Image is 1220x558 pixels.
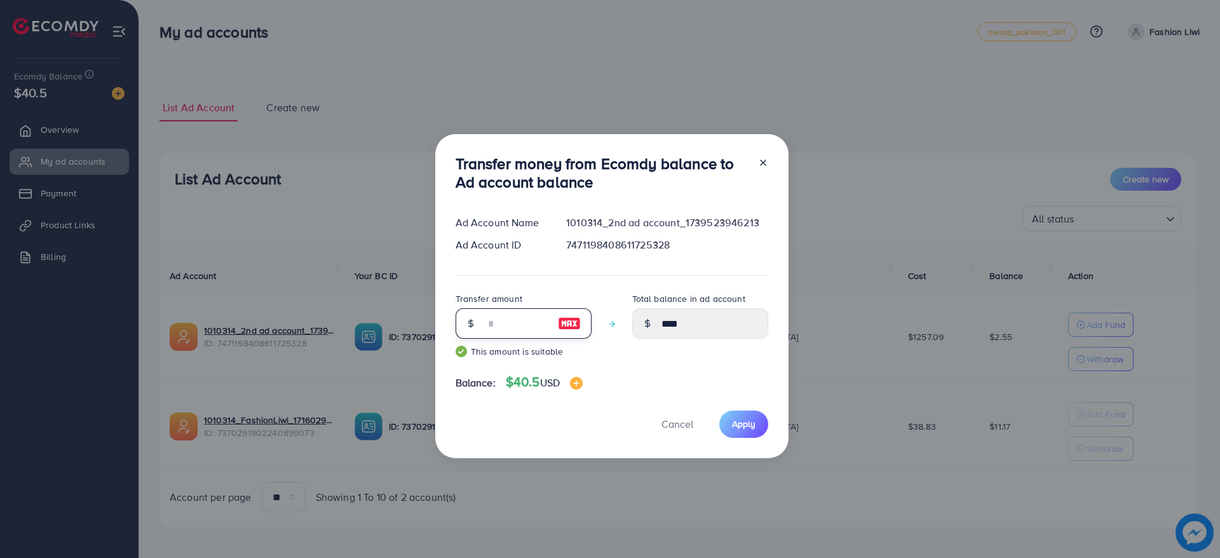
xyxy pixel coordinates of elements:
img: guide [456,346,467,357]
label: Transfer amount [456,292,522,305]
span: Balance: [456,376,496,390]
div: 1010314_2nd ad account_1739523946213 [556,215,778,230]
span: Apply [732,418,756,430]
div: Ad Account Name [445,215,557,230]
small: This amount is suitable [456,345,592,358]
label: Total balance in ad account [632,292,745,305]
img: image [570,377,583,390]
span: Cancel [661,417,693,431]
button: Cancel [646,411,709,438]
img: image [558,316,581,331]
h4: $40.5 [506,374,583,390]
div: 7471198408611725328 [556,238,778,252]
span: USD [540,376,560,390]
h3: Transfer money from Ecomdy balance to Ad account balance [456,154,748,191]
div: Ad Account ID [445,238,557,252]
button: Apply [719,411,768,438]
